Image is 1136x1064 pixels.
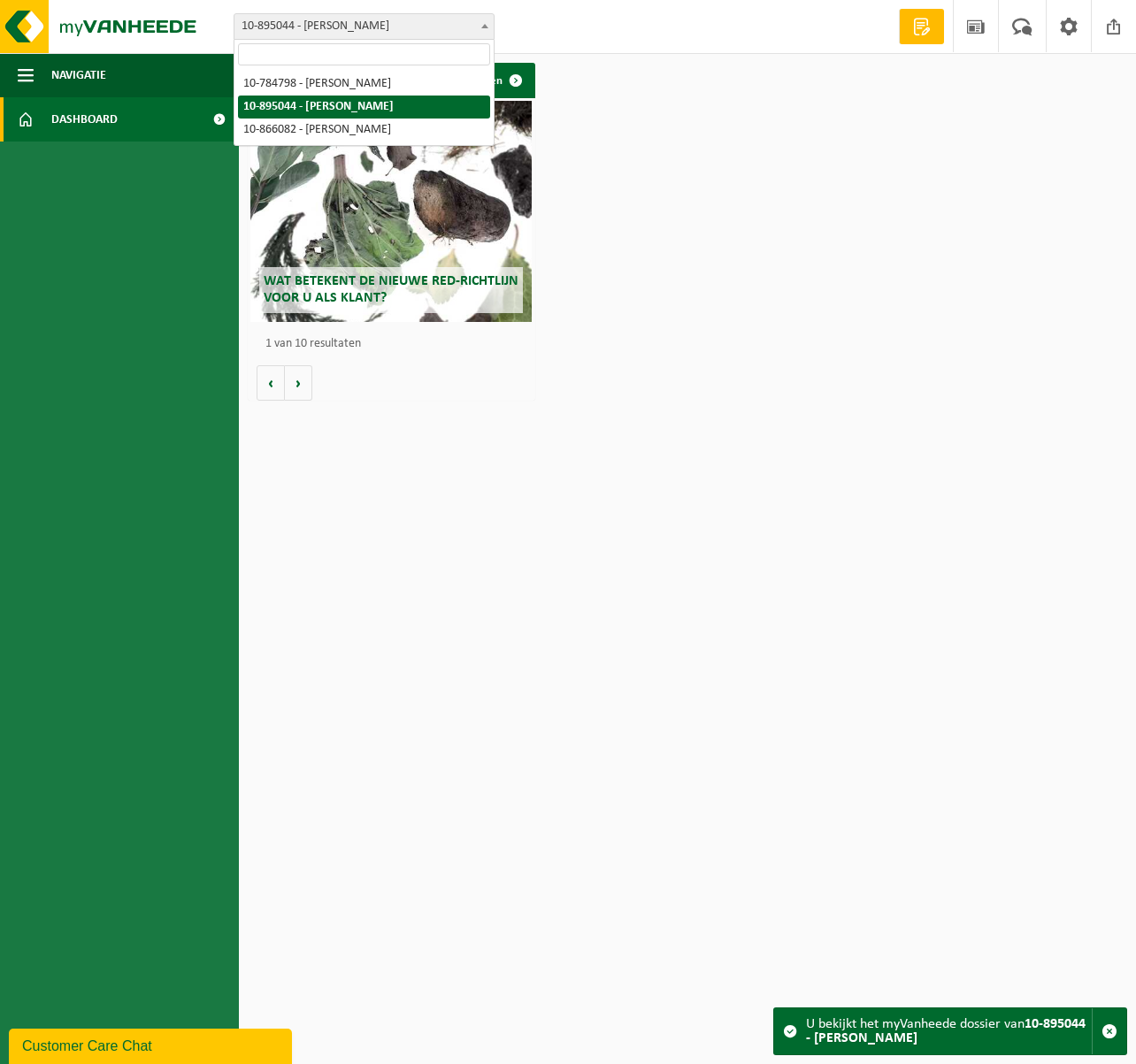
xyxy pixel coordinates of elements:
a: Wat betekent de nieuwe RED-richtlijn voor u als klant? [250,101,532,322]
span: Navigatie [51,53,106,97]
li: 10-895044 - [PERSON_NAME] [238,96,490,119]
button: Vorige [257,365,285,401]
li: 10-866082 - [PERSON_NAME] [238,119,490,142]
iframe: chat widget [9,1025,296,1064]
div: U bekijkt het myVanheede dossier van [806,1008,1092,1054]
span: Dashboard [51,97,118,142]
p: 1 van 10 resultaten [265,338,526,350]
span: Wat betekent de nieuwe RED-richtlijn voor u als klant? [264,274,518,305]
strong: 10-895044 - [PERSON_NAME] [806,1017,1086,1045]
li: 10-784798 - [PERSON_NAME] [238,73,490,96]
button: Volgende [285,365,312,401]
span: 10-895044 - TRAITEUR GERALDINE - JAMBES [234,13,495,40]
span: 10-895044 - TRAITEUR GERALDINE - JAMBES [234,14,494,39]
